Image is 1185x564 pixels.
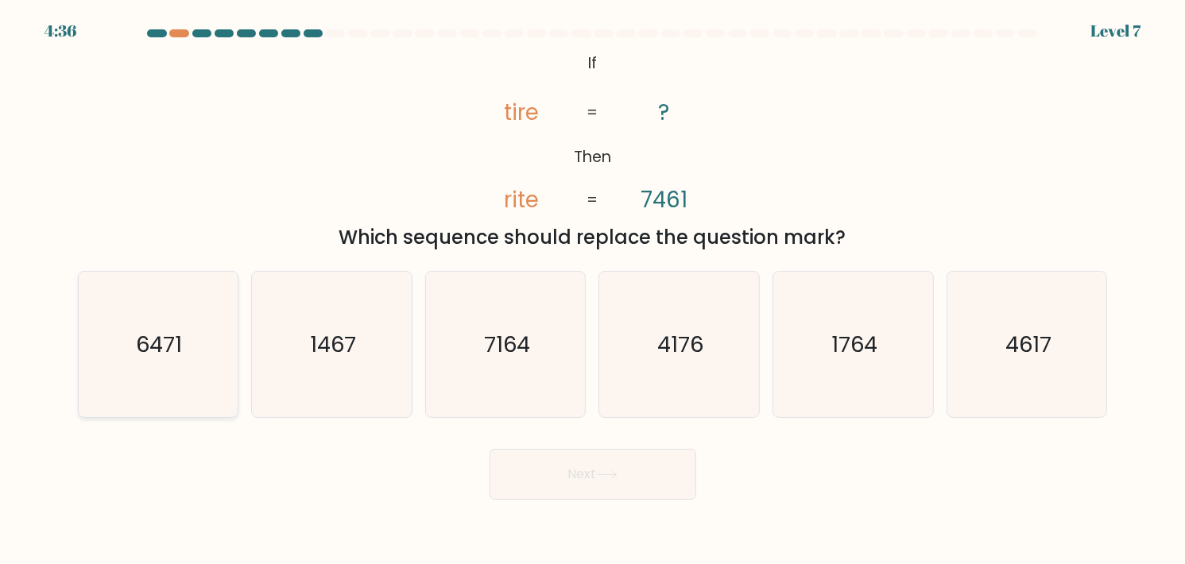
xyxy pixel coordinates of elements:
[87,223,1098,252] div: Which sequence should replace the question mark?
[1005,329,1051,360] text: 4617
[658,97,669,128] tspan: ?
[587,190,598,211] tspan: =
[658,329,704,360] text: 4176
[484,329,530,360] text: 7164
[588,52,597,74] tspan: If
[831,329,877,360] text: 1764
[587,102,598,123] tspan: =
[310,329,356,360] text: 1467
[45,19,76,43] div: 4:36
[137,329,183,360] text: 6471
[1090,19,1140,43] div: Level 7
[455,48,730,217] svg: @import url('[URL][DOMAIN_NAME]);
[504,184,539,215] tspan: rite
[574,147,611,168] tspan: Then
[504,97,539,128] tspan: tire
[641,184,687,215] tspan: 7461
[490,449,696,500] button: Next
